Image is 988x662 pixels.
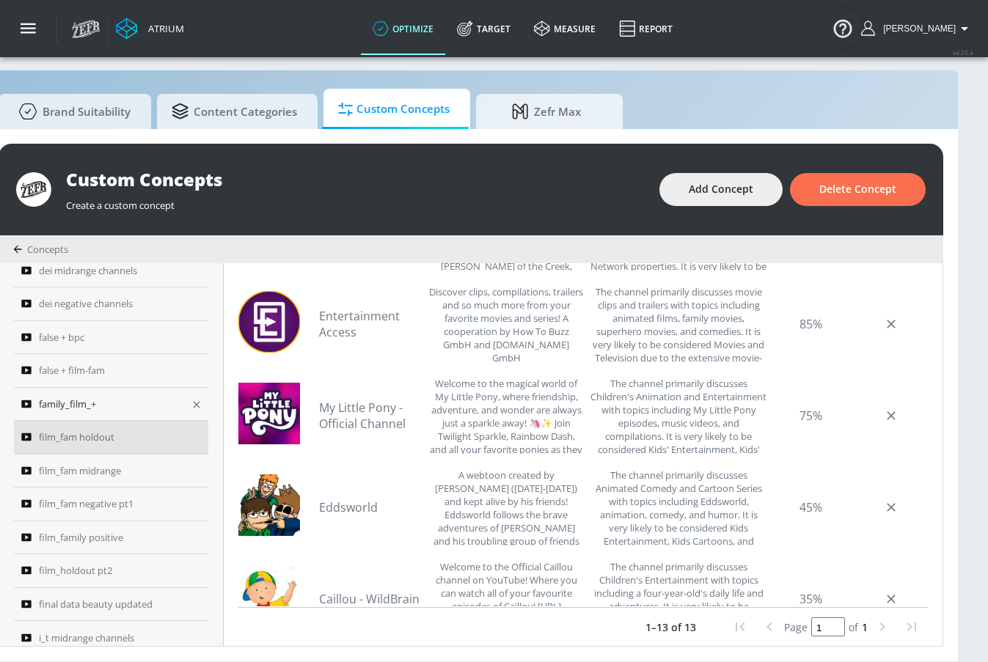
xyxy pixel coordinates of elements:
[39,529,123,546] span: film_family positive
[953,48,973,56] span: v 4.25.4
[590,285,766,362] div: The channel primarily discusses movie clips and trailers with topics including animated films, fa...
[39,361,105,379] span: false + film-fam
[774,285,847,362] div: 85%
[116,18,184,40] a: Atrium
[861,20,973,37] button: [PERSON_NAME]
[784,617,868,636] div: Set page and press "Enter"
[822,7,863,48] button: Open Resource Center
[811,617,845,636] input: page
[445,2,522,55] a: Target
[14,388,208,422] a: family_film_+
[39,595,153,613] span: final data beauty updated
[790,173,926,206] button: Delete Concept
[238,383,300,444] img: UC9qgVkKRZUXcgHdf35Z-8dw
[14,254,208,288] a: dei midrange channels
[429,560,583,637] div: Welcome to the Official Caillou channel on YouTube! Where you can watch all of your favourite epi...
[689,180,753,199] span: Add Concept
[39,495,133,512] span: film_fam negative pt1
[862,620,868,634] span: 1
[645,619,696,635] p: 1–13 of 13
[319,499,422,515] a: Eddsworld
[607,2,684,55] a: Report
[319,400,422,432] a: My Little Pony - Official Channel
[39,328,84,346] span: false + bpc
[142,22,184,35] div: Atrium
[39,262,137,279] span: dei midrange channels
[590,560,766,637] div: The channel primarily discusses Children's Entertainment with topics including a four-year-old's ...
[14,321,208,355] a: false + bpc
[590,468,766,545] div: The channel primarily discusses Animated Comedy and Cartoon Series with topics including Eddsworl...
[774,377,847,454] div: 75%
[14,621,208,655] a: i_t midrange channels
[13,243,68,256] div: Concepts
[14,488,208,521] a: film_fam negative pt1
[39,629,134,647] span: i_t midrange channels
[13,94,131,129] span: Brand Suitability
[14,354,208,388] a: false + film-fam
[774,468,847,545] div: 45%
[877,23,956,34] span: [PERSON_NAME]
[39,428,114,446] span: film_fam holdout
[774,560,847,637] div: 35%
[319,308,422,340] a: Entertainment Access
[429,377,583,454] div: Welcome to the magical world of My Little Pony, where friendship, adventure, and wonder are alway...
[14,521,208,555] a: film_family positive
[590,377,766,454] div: The channel primarily discusses Children's Animation and Entertainment with topics including My L...
[66,191,645,212] div: Create a custom concept
[429,285,583,362] div: Discover clips, compilations, trailers and so much more from your favorite movies and series! A c...
[429,468,583,545] div: A webtoon created by Edd Gould (1988-2012) and kept alive by his friends! Eddsworld follows the b...
[491,94,602,129] span: Zefr Max
[39,562,112,579] span: film_holdout pt2
[66,167,645,191] div: Custom Concepts
[238,566,300,628] img: UC4yQCVlLhTmOqX5kUkAGr0g
[238,291,300,353] img: UCA0MDADBWmCFro3SXR5mlSg
[319,591,422,607] a: Caillou - WildBrain
[39,395,96,413] span: family_film_+
[14,554,208,588] a: film_holdout pt2
[39,295,133,312] span: dei negative channels
[659,173,783,206] button: Add Concept
[27,243,68,256] span: Concepts
[338,92,450,127] span: Custom Concepts
[361,2,445,55] a: optimize
[14,421,208,455] a: film_fam holdout
[14,455,208,488] a: film_fam midrange
[522,2,607,55] a: measure
[238,474,300,536] img: UCSS6UvWXW8OZD9wpIVkD0YA
[14,588,208,622] a: final data beauty updated
[819,180,896,199] span: Delete Concept
[14,287,208,321] a: dei negative channels
[39,462,121,479] span: film_fam midrange
[172,94,297,129] span: Content Categories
